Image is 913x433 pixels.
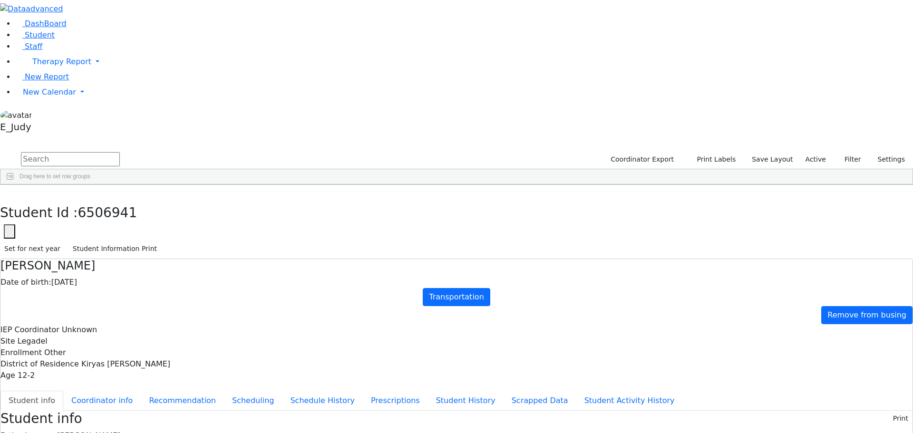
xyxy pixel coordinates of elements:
span: New Report [25,72,69,81]
h4: [PERSON_NAME] [0,259,913,273]
button: Save Layout [748,152,797,167]
a: Student [15,30,55,39]
button: Student History [428,391,504,411]
span: Therapy Report [32,57,91,66]
button: Student Activity History [576,391,683,411]
a: Transportation [423,288,490,306]
span: Unknown [62,325,97,334]
h3: Student info [0,411,82,427]
a: Staff [15,42,42,51]
span: New Calendar [23,87,76,96]
div: [DATE] [0,277,913,288]
label: Enrollment [0,347,42,358]
button: Recommendation [141,391,224,411]
button: Coordinator info [63,391,141,411]
button: Settings [865,152,909,167]
label: Active [801,152,830,167]
button: Prescriptions [363,391,428,411]
span: Drag here to set row groups [19,173,90,180]
label: IEP Coordinator [0,324,59,336]
button: Student Information Print [68,241,161,256]
label: Age [0,370,15,381]
span: Legadel [18,337,48,346]
label: Site [0,336,15,347]
span: Staff [25,42,42,51]
a: Therapy Report [15,52,913,71]
button: Coordinator Export [604,152,678,167]
label: Date of birth: [0,277,51,288]
a: DashBoard [15,19,67,28]
label: District of Residence [0,358,79,370]
span: 12-2 [18,371,35,380]
button: Filter [832,152,865,167]
input: Search [21,152,120,166]
span: 6506941 [78,205,137,221]
button: Print Labels [686,152,740,167]
button: Scrapped Data [504,391,576,411]
a: New Calendar [15,83,913,102]
button: Student info [0,391,63,411]
a: Remove from busing [821,306,913,324]
button: Print [889,411,913,426]
span: Remove from busing [827,310,906,319]
button: Schedule History [282,391,363,411]
a: New Report [15,72,69,81]
button: Scheduling [224,391,282,411]
span: DashBoard [25,19,67,28]
span: Kiryas [PERSON_NAME] [81,359,170,368]
span: Student [25,30,55,39]
span: Other [44,348,66,357]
